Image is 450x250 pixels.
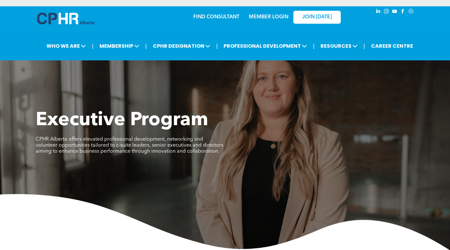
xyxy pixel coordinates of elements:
span: CPHR Alberta offers elevated professional development, networking and volunteer opportunities tai... [36,137,223,154]
span: MEMBERSHIP [98,40,141,52]
li: | [216,40,218,52]
a: Social network [408,8,415,16]
img: A blue and white logo for cp alberta [37,13,94,24]
li: | [145,40,147,52]
a: youtube [391,8,398,16]
li: | [92,40,93,52]
a: facebook [399,8,406,16]
a: CAREER CENTRE [369,40,415,52]
span: RESOURCES [319,40,359,52]
a: instagram [383,8,390,16]
a: JOIN [DATE] [293,11,341,24]
span: CPHR DESIGNATION [151,40,212,52]
a: MEMBER LOGIN [249,15,288,20]
a: linkedin [375,8,382,16]
span: PROFESSIONAL DEVELOPMENT [222,40,309,52]
a: FIND CONSULTANT [193,15,239,20]
span: WHO WE ARE [45,40,88,52]
span: Executive Program [36,111,208,130]
span: JOIN [DATE] [302,14,332,20]
li: | [363,40,365,52]
li: | [313,40,315,52]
